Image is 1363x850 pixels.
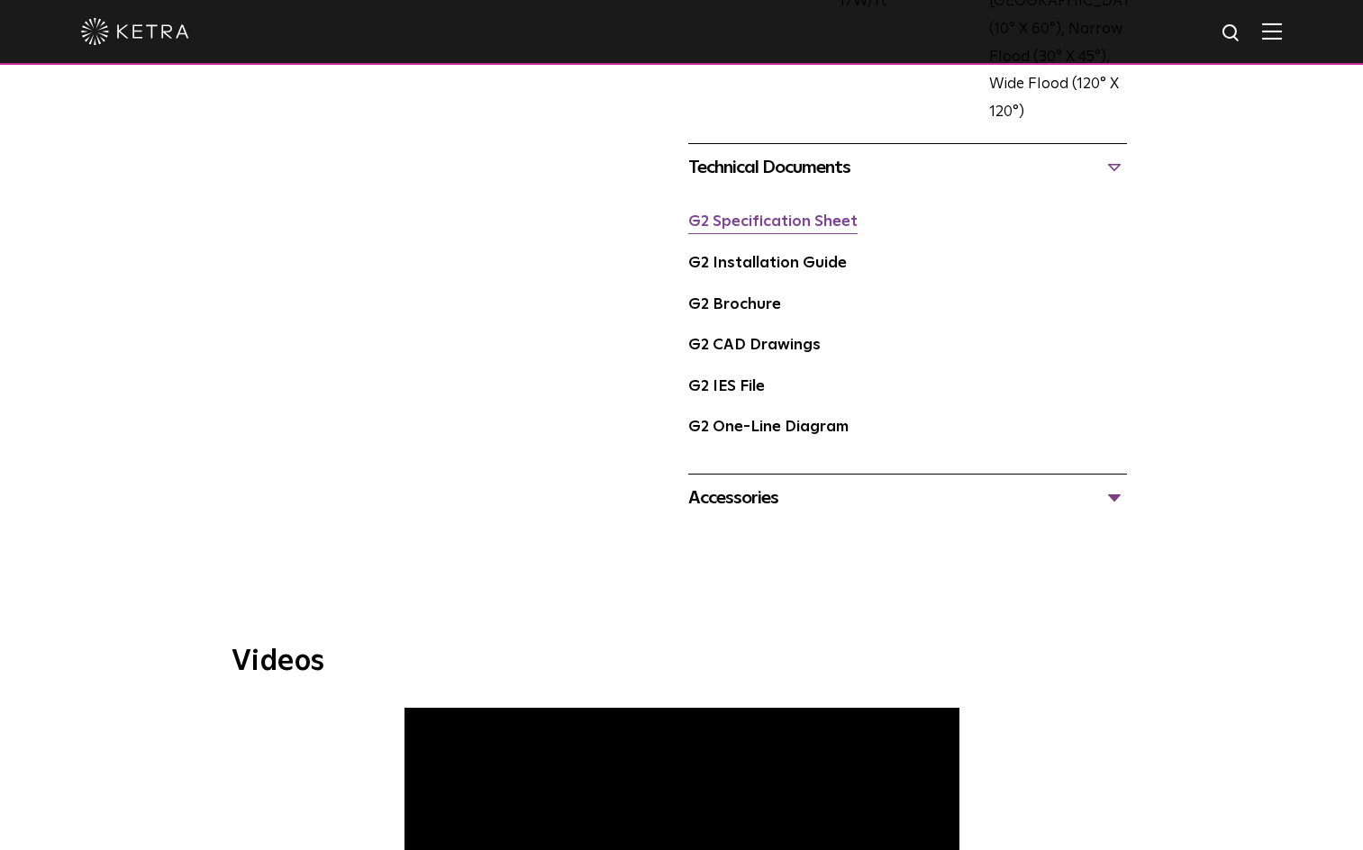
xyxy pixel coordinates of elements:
img: ketra-logo-2019-white [81,18,189,45]
h3: Videos [232,647,1132,676]
img: search icon [1221,23,1243,45]
a: G2 Installation Guide [688,256,847,271]
div: Accessories [688,484,1127,512]
a: G2 CAD Drawings [688,338,821,353]
a: G2 IES File [688,379,765,394]
a: G2 Specification Sheet [688,214,858,230]
img: Hamburger%20Nav.svg [1262,23,1282,40]
div: Technical Documents [688,153,1127,182]
a: G2 One-Line Diagram [688,420,849,435]
a: G2 Brochure [688,297,781,312]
